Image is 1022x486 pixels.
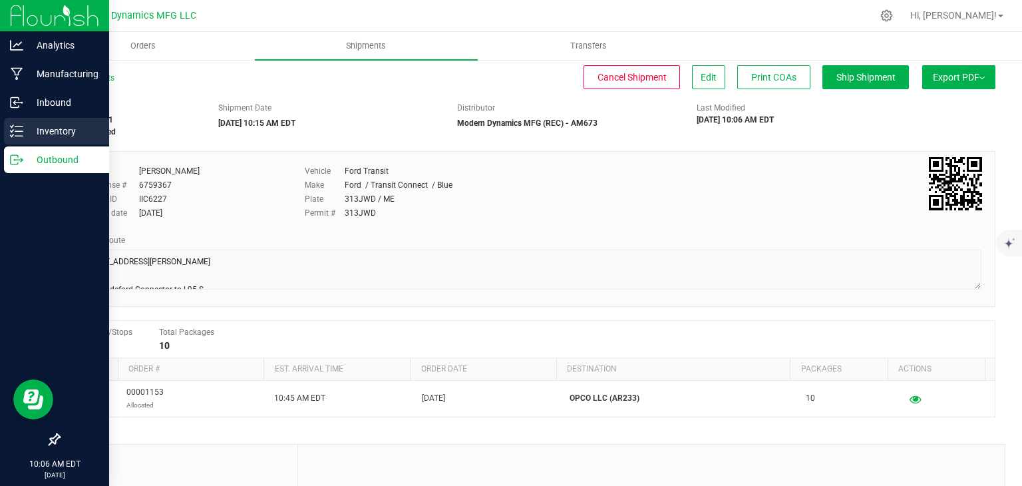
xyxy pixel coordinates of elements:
strong: Modern Dynamics MFG (REC) - AM673 [457,119,597,128]
img: Scan me! [929,157,982,210]
span: Total Packages [159,328,214,337]
span: Ship Shipment [836,72,896,83]
span: Orders [112,40,174,52]
span: Notes [69,455,287,471]
div: 313JWD / ME [345,193,395,205]
span: Cancel Shipment [597,72,667,83]
span: [DATE] [422,392,445,405]
strong: [DATE] 10:15 AM EDT [218,119,295,128]
p: OPCO LLC (AR233) [570,392,790,405]
div: 6759367 [139,179,172,191]
span: 10:45 AM EDT [274,392,325,405]
inline-svg: Outbound [10,153,23,166]
span: Hi, [PERSON_NAME]! [910,10,997,21]
p: Manufacturing [23,66,103,82]
a: Shipments [255,32,478,60]
strong: [DATE] 10:06 AM EDT [697,115,774,124]
div: Ford Transit [345,165,389,177]
div: Manage settings [878,9,895,22]
label: Plate [305,193,345,205]
div: IIC6227 [139,193,167,205]
div: [PERSON_NAME] [139,165,200,177]
span: Print COAs [751,72,796,83]
p: Inbound [23,95,103,111]
div: Ford / Transit Connect / Blue [345,179,452,191]
qrcode: 20250825-001 [929,157,982,210]
button: Ship Shipment [822,65,909,89]
p: Allocated [126,399,164,411]
p: Inventory [23,123,103,139]
a: Transfers [478,32,701,60]
th: Destination [556,358,790,381]
div: 313JWD [345,207,376,219]
button: Print COAs [737,65,810,89]
button: Export PDF [922,65,995,89]
span: Shipments [328,40,404,52]
label: Last Modified [697,102,745,114]
inline-svg: Inbound [10,96,23,109]
a: Orders [32,32,255,60]
inline-svg: Manufacturing [10,67,23,81]
p: Analytics [23,37,103,53]
button: Edit [692,65,725,89]
span: Shipment # [59,102,198,114]
label: Make [305,179,345,191]
p: Outbound [23,152,103,168]
inline-svg: Inventory [10,124,23,138]
label: Vehicle [305,165,345,177]
span: Edit [701,72,717,83]
span: Transfers [552,40,625,52]
th: Actions [888,358,985,381]
span: Modern Dynamics MFG LLC [75,10,196,21]
label: Distributor [457,102,495,114]
th: Est. arrival time [263,358,410,381]
label: Shipment Date [218,102,271,114]
p: 10:06 AM EDT [6,458,103,470]
th: Order date [410,358,556,381]
th: Packages [790,358,887,381]
th: Order # [118,358,264,381]
inline-svg: Analytics [10,39,23,52]
button: Cancel Shipment [584,65,680,89]
label: Permit # [305,207,345,219]
strong: 10 [159,340,170,351]
p: [DATE] [6,470,103,480]
iframe: Resource center [13,379,53,419]
div: [DATE] [139,207,162,219]
span: 00001153 [126,386,164,411]
span: 10 [806,392,815,405]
